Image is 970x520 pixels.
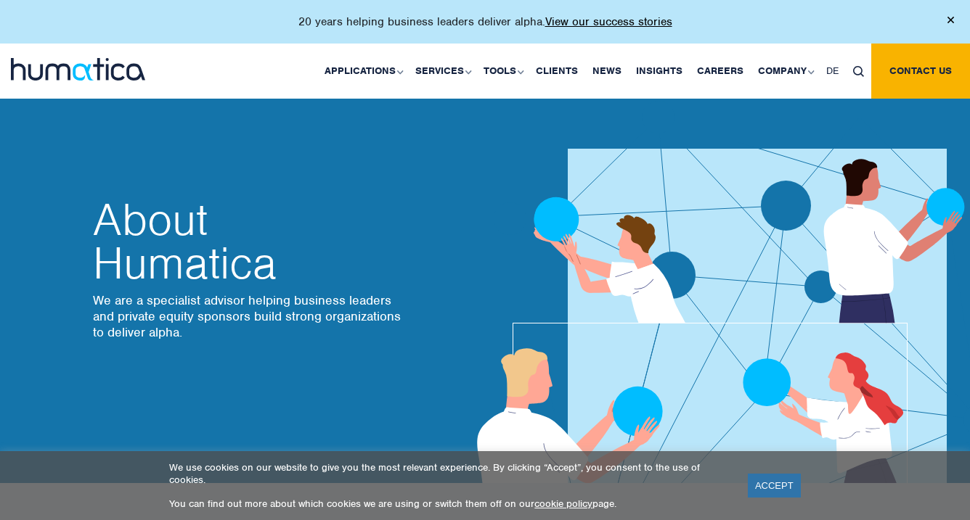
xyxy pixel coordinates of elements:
[408,44,476,99] a: Services
[298,15,672,29] p: 20 years helping business leaders deliver alpha.
[826,65,839,77] span: DE
[93,198,405,242] span: About
[751,44,819,99] a: Company
[169,461,730,486] p: We use cookies on our website to give you the most relevant experience. By clicking “Accept”, you...
[476,44,529,99] a: Tools
[819,44,846,99] a: DE
[317,44,408,99] a: Applications
[585,44,629,99] a: News
[534,498,592,510] a: cookie policy
[629,44,690,99] a: Insights
[748,474,801,498] a: ACCEPT
[690,44,751,99] a: Careers
[169,498,730,510] p: You can find out more about which cookies we are using or switch them off on our page.
[871,44,970,99] a: Contact us
[529,44,585,99] a: Clients
[93,198,405,285] h2: Humatica
[93,292,405,340] p: We are a specialist advisor helping business leaders and private equity sponsors build strong org...
[545,15,672,29] a: View our success stories
[853,66,864,77] img: search_icon
[11,58,145,81] img: logo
